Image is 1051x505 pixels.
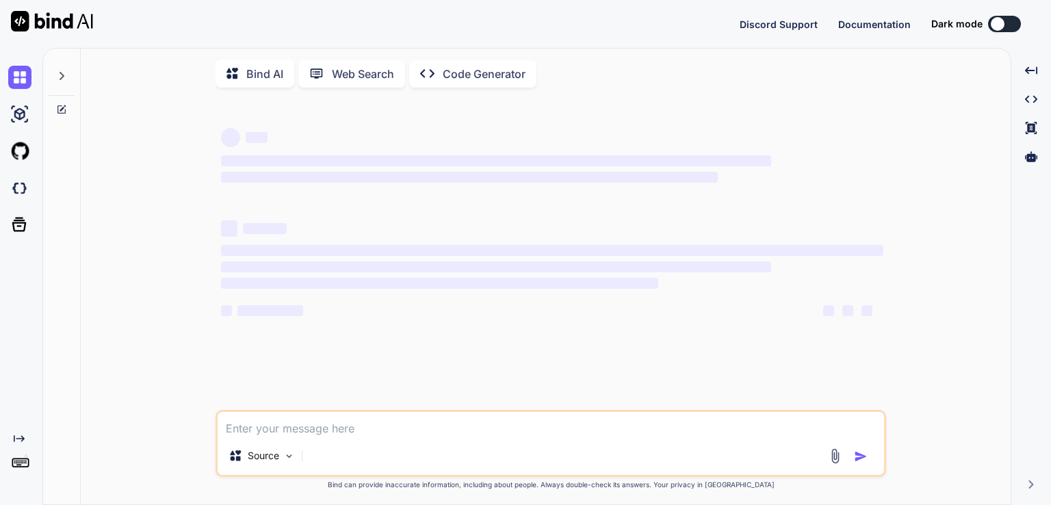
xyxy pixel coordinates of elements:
[823,305,834,316] span: ‌
[332,66,394,82] p: Web Search
[8,140,31,163] img: githubLight
[216,480,886,490] p: Bind can provide inaccurate information, including about people. Always double-check its answers....
[221,261,770,272] span: ‌
[237,305,303,316] span: ‌
[740,17,818,31] button: Discord Support
[854,450,868,463] img: icon
[931,17,983,31] span: Dark mode
[861,305,872,316] span: ‌
[221,155,770,166] span: ‌
[243,223,287,234] span: ‌
[221,128,240,147] span: ‌
[246,132,268,143] span: ‌
[740,18,818,30] span: Discord Support
[221,245,883,256] span: ‌
[838,18,911,30] span: Documentation
[221,172,718,183] span: ‌
[443,66,525,82] p: Code Generator
[221,305,232,316] span: ‌
[11,11,93,31] img: Bind AI
[248,449,279,463] p: Source
[8,177,31,200] img: darkCloudIdeIcon
[283,450,295,462] img: Pick Models
[8,103,31,126] img: ai-studio
[246,66,283,82] p: Bind AI
[221,278,658,289] span: ‌
[8,66,31,89] img: chat
[221,220,237,237] span: ‌
[838,17,911,31] button: Documentation
[827,448,843,464] img: attachment
[842,305,853,316] span: ‌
